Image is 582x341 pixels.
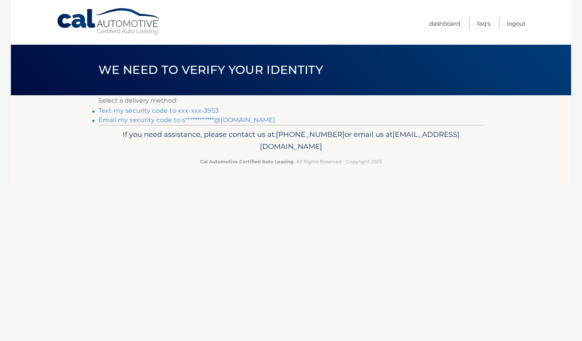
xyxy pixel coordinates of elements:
a: Text my security code to xxx-xxx-3953 [98,107,219,114]
p: If you need assistance, please contact us at: or email us at [103,128,479,153]
span: We need to verify your identity [98,63,323,77]
a: Logout [507,17,526,30]
p: - All Rights Reserved - Copyright 2025 [103,157,479,166]
a: Dashboard [429,17,460,30]
a: Cal Automotive [56,8,161,35]
a: FAQ's [477,17,490,30]
span: [PHONE_NUMBER] [276,130,345,139]
p: Select a delivery method: [98,95,484,106]
strong: Cal Automotive Certified Auto Leasing [200,159,293,164]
